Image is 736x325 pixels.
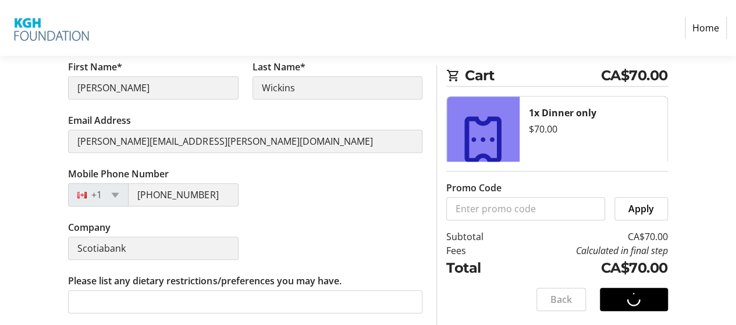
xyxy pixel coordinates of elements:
input: (506) 234-5678 [128,183,238,206]
label: Last Name* [253,60,305,74]
img: Kelowna General Hospital Foundation - UBC Southern Medical Program's Logo [9,5,92,51]
td: Fees [446,244,510,258]
button: Apply [614,197,668,220]
span: CA$70.00 [601,65,668,86]
td: Subtotal [446,230,510,244]
strong: 1x Dinner only [529,106,596,119]
label: Company [68,220,111,234]
input: Enter promo code [446,197,605,220]
label: Email Address [68,113,131,127]
a: Home [685,17,727,39]
td: Total [446,258,510,278]
span: Cart [465,65,601,86]
label: First Name* [68,60,122,74]
label: Mobile Phone Number [68,167,169,181]
label: Promo Code [446,181,502,195]
td: Calculated in final step [510,244,668,258]
label: Please list any dietary restrictions/preferences you may have. [68,274,341,288]
td: CA$70.00 [510,230,668,244]
td: CA$70.00 [510,258,668,278]
span: Apply [628,202,654,216]
div: $70.00 [529,122,658,136]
